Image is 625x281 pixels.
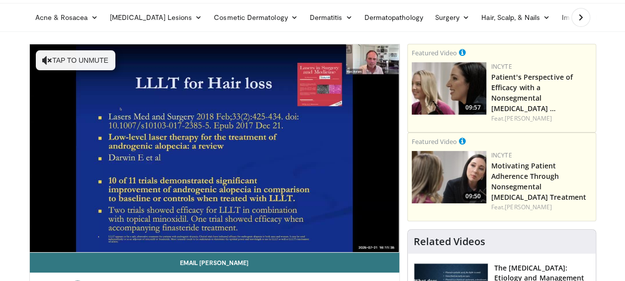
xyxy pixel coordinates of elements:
[491,151,512,159] a: Incyte
[29,7,104,27] a: Acne & Rosacea
[429,7,476,27] a: Surgery
[491,161,586,202] a: Motivating Patient Adherence Through Nonsegmental [MEDICAL_DATA] Treatment
[491,62,512,71] a: Incyte
[30,44,399,253] video-js: Video Player
[412,137,457,146] small: Featured Video
[104,7,208,27] a: [MEDICAL_DATA] Lesions
[304,7,358,27] a: Dermatitis
[412,151,486,203] img: 39505ded-af48-40a4-bb84-dee7792dcfd5.png.150x105_q85_crop-smart_upscale.jpg
[491,114,592,123] div: Feat.
[491,203,592,212] div: Feat.
[462,192,484,201] span: 09:50
[505,203,552,211] a: [PERSON_NAME]
[491,72,573,113] a: Patient's Perspective of Efficacy with a Nonsegmental [MEDICAL_DATA] …
[462,103,484,112] span: 09:57
[414,236,485,248] h4: Related Videos
[30,253,399,273] a: Email [PERSON_NAME]
[208,7,303,27] a: Cosmetic Dermatology
[505,114,552,123] a: [PERSON_NAME]
[475,7,555,27] a: Hair, Scalp, & Nails
[412,62,486,115] a: 09:57
[36,50,115,70] button: Tap to unmute
[412,48,457,57] small: Featured Video
[412,151,486,203] a: 09:50
[358,7,429,27] a: Dermatopathology
[412,62,486,115] img: 2c48d197-61e9-423b-8908-6c4d7e1deb64.png.150x105_q85_crop-smart_upscale.jpg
